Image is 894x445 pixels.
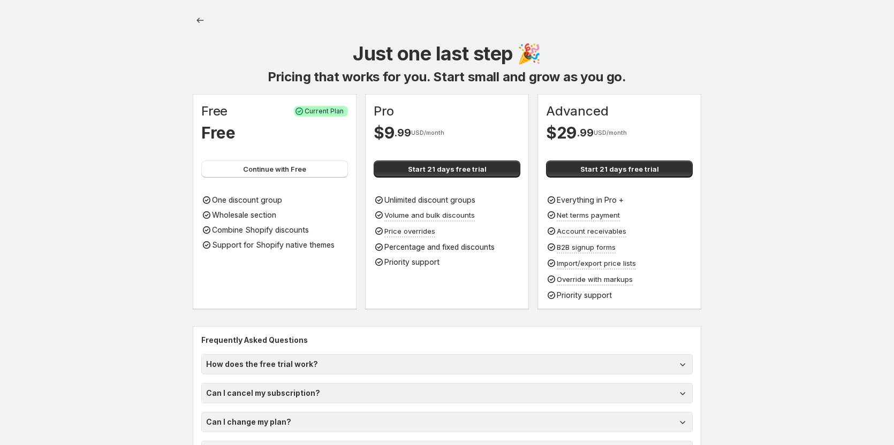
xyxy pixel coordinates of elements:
[305,107,344,116] span: Current Plan
[384,227,435,235] span: Price overrides
[411,129,444,136] span: USD/month
[557,195,624,204] span: Everything in Pro +
[268,68,626,86] h1: Pricing that works for you. Start small and grow as you go.
[546,103,608,120] h1: Advanced
[557,259,636,267] span: Import/export price lists
[212,225,309,235] p: Combine Shopify discounts
[201,160,348,178] button: Continue with Free
[546,122,577,143] h1: $ 29
[201,103,228,120] h1: Free
[546,160,693,178] button: Start 21 days free trial
[557,275,633,283] span: Override with markups
[384,195,475,204] span: Unlimited discount groups
[201,335,693,346] h2: Frequently Asked Questions
[206,359,318,370] h1: How does the free trial work?
[201,122,236,143] h1: Free
[206,388,320,398] h1: Can I cancel my subscription?
[353,41,541,66] h1: Just one last step 🎉
[374,122,394,143] h1: $ 9
[557,290,612,300] span: Priority support
[580,164,659,174] span: Start 21 days free trial
[384,211,475,219] span: Volume and bulk discounts
[374,160,520,178] button: Start 21 days free trial
[577,126,593,139] span: . 99
[384,257,440,266] span: Priority support
[394,126,411,139] span: . 99
[557,243,616,251] span: B2B signup forms
[408,164,487,174] span: Start 21 days free trial
[212,210,276,220] p: Wholesale section
[384,242,495,251] span: Percentage and fixed discounts
[206,417,291,427] h1: Can I change my plan?
[594,129,627,136] span: USD/month
[557,211,620,219] span: Net terms payment
[212,240,335,250] p: Support for Shopify native themes
[243,164,306,174] span: Continue with Free
[212,195,282,205] p: One discount group
[557,227,626,235] span: Account receivables
[374,103,393,120] h1: Pro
